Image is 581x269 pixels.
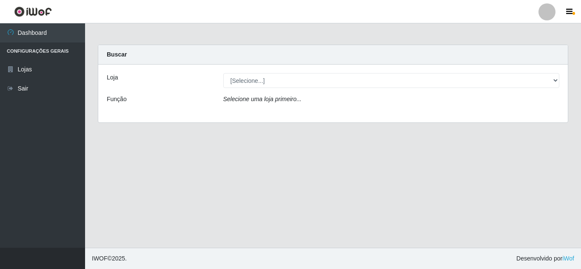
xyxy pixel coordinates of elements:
[14,6,52,17] img: CoreUI Logo
[92,254,127,263] span: © 2025 .
[107,95,127,104] label: Função
[562,255,574,262] a: iWof
[223,96,302,102] i: Selecione uma loja primeiro...
[107,51,127,58] strong: Buscar
[516,254,574,263] span: Desenvolvido por
[107,73,118,82] label: Loja
[92,255,108,262] span: IWOF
